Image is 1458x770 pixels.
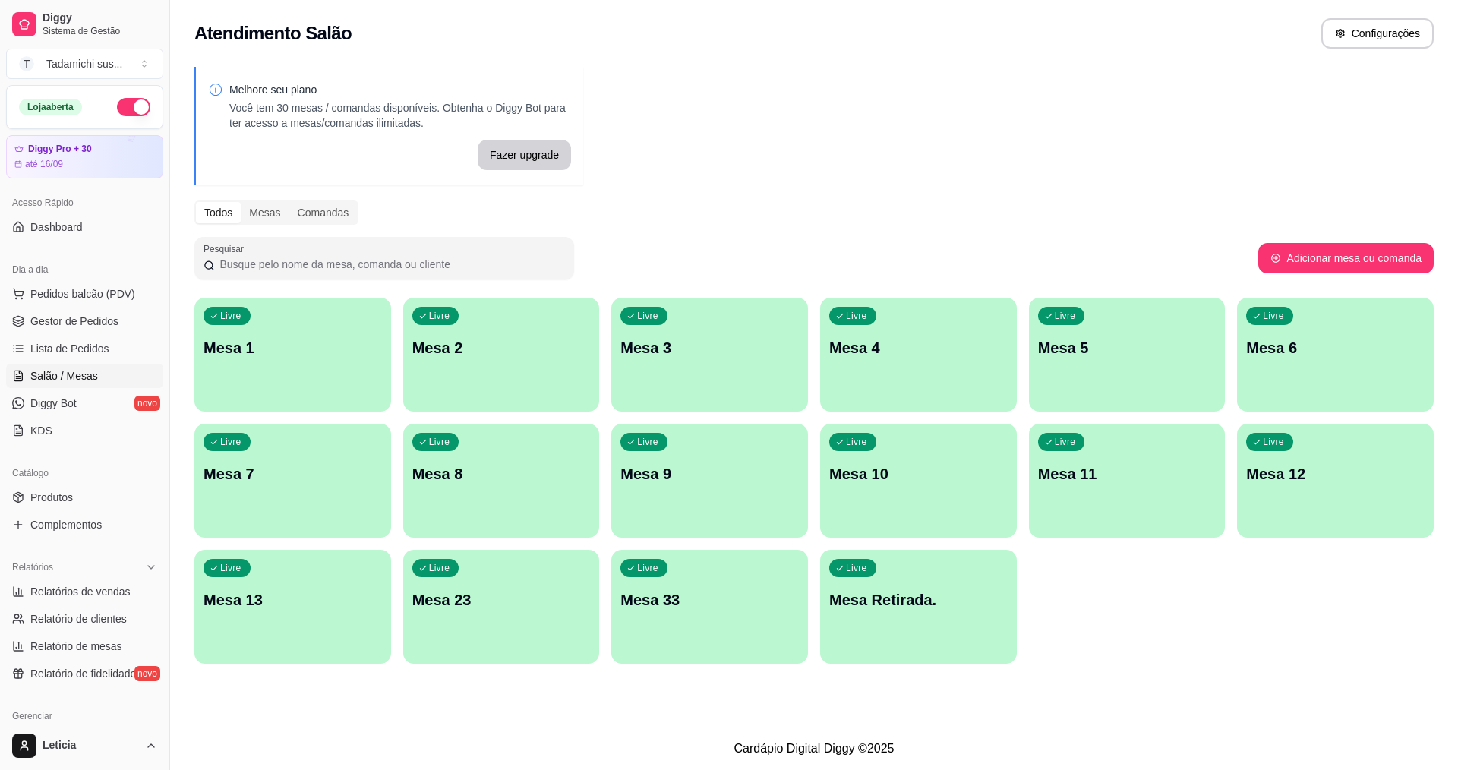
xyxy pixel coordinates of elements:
[30,368,98,383] span: Salão / Mesas
[429,562,450,574] p: Livre
[30,584,131,599] span: Relatórios de vendas
[6,191,163,215] div: Acesso Rápido
[846,562,867,574] p: Livre
[170,727,1458,770] footer: Cardápio Digital Diggy © 2025
[30,396,77,411] span: Diggy Bot
[1038,463,1217,484] p: Mesa 11
[429,310,450,322] p: Livre
[30,219,83,235] span: Dashboard
[6,336,163,361] a: Lista de Pedidos
[1258,243,1434,273] button: Adicionar mesa ou comanda
[1029,424,1226,538] button: LivreMesa 11
[637,310,658,322] p: Livre
[1321,18,1434,49] button: Configurações
[478,140,571,170] button: Fazer upgrade
[6,727,163,764] button: Leticia
[194,21,352,46] h2: Atendimento Salão
[241,202,289,223] div: Mesas
[6,418,163,443] a: KDS
[46,56,122,71] div: Tadamichi sus ...
[30,611,127,626] span: Relatório de clientes
[117,98,150,116] button: Alterar Status
[611,550,808,664] button: LivreMesa 33
[6,364,163,388] a: Salão / Mesas
[30,314,118,329] span: Gestor de Pedidos
[6,257,163,282] div: Dia a dia
[403,424,600,538] button: LivreMesa 8
[220,562,241,574] p: Livre
[28,144,92,155] article: Diggy Pro + 30
[620,463,799,484] p: Mesa 9
[412,463,591,484] p: Mesa 8
[846,310,867,322] p: Livre
[6,634,163,658] a: Relatório de mesas
[6,579,163,604] a: Relatórios de vendas
[194,424,391,538] button: LivreMesa 7
[43,25,157,37] span: Sistema de Gestão
[30,286,135,301] span: Pedidos balcão (PDV)
[204,337,382,358] p: Mesa 1
[1246,337,1425,358] p: Mesa 6
[6,485,163,510] a: Produtos
[30,639,122,654] span: Relatório de mesas
[220,310,241,322] p: Livre
[6,513,163,537] a: Complementos
[846,436,867,448] p: Livre
[637,562,658,574] p: Livre
[6,661,163,686] a: Relatório de fidelidadenovo
[30,490,73,505] span: Produtos
[6,49,163,79] button: Select a team
[429,436,450,448] p: Livre
[43,11,157,25] span: Diggy
[6,282,163,306] button: Pedidos balcão (PDV)
[196,202,241,223] div: Todos
[204,242,249,255] label: Pesquisar
[12,561,53,573] span: Relatórios
[1055,436,1076,448] p: Livre
[620,337,799,358] p: Mesa 3
[289,202,358,223] div: Comandas
[637,436,658,448] p: Livre
[829,463,1008,484] p: Mesa 10
[611,424,808,538] button: LivreMesa 9
[30,423,52,438] span: KDS
[19,99,82,115] div: Loja aberta
[1055,310,1076,322] p: Livre
[6,6,163,43] a: DiggySistema de Gestão
[229,82,571,97] p: Melhore seu plano
[1038,337,1217,358] p: Mesa 5
[6,215,163,239] a: Dashboard
[403,298,600,412] button: LivreMesa 2
[820,298,1017,412] button: LivreMesa 4
[412,337,591,358] p: Mesa 2
[19,56,34,71] span: T
[6,391,163,415] a: Diggy Botnovo
[204,589,382,611] p: Mesa 13
[820,424,1017,538] button: LivreMesa 10
[620,589,799,611] p: Mesa 33
[611,298,808,412] button: LivreMesa 3
[412,589,591,611] p: Mesa 23
[403,550,600,664] button: LivreMesa 23
[1237,424,1434,538] button: LivreMesa 12
[829,589,1008,611] p: Mesa Retirada.
[43,739,139,753] span: Leticia
[1029,298,1226,412] button: LivreMesa 5
[194,550,391,664] button: LivreMesa 13
[30,666,136,681] span: Relatório de fidelidade
[6,704,163,728] div: Gerenciar
[194,298,391,412] button: LivreMesa 1
[1263,310,1284,322] p: Livre
[30,341,109,356] span: Lista de Pedidos
[1246,463,1425,484] p: Mesa 12
[220,436,241,448] p: Livre
[6,607,163,631] a: Relatório de clientes
[6,309,163,333] a: Gestor de Pedidos
[215,257,565,272] input: Pesquisar
[1237,298,1434,412] button: LivreMesa 6
[30,517,102,532] span: Complementos
[820,550,1017,664] button: LivreMesa Retirada.
[25,158,63,170] article: até 16/09
[229,100,571,131] p: Você tem 30 mesas / comandas disponíveis. Obtenha o Diggy Bot para ter acesso a mesas/comandas il...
